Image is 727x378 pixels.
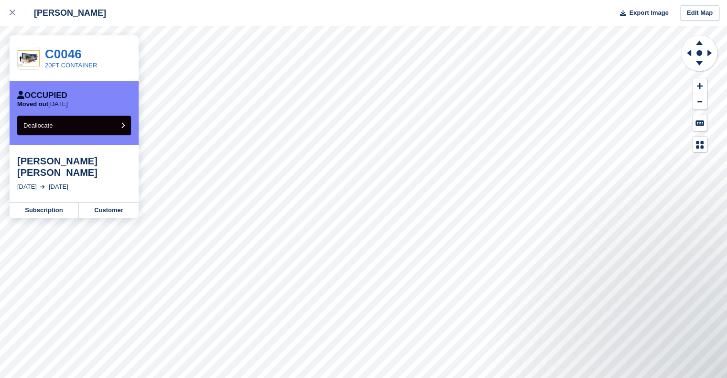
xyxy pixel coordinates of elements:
div: [DATE] [17,182,37,192]
div: [PERSON_NAME] [25,7,106,19]
div: [PERSON_NAME] [PERSON_NAME] [17,155,131,178]
button: Zoom Out [693,94,707,110]
span: Export Image [629,8,668,18]
a: Customer [79,203,139,218]
a: Edit Map [680,5,719,21]
button: Export Image [614,5,669,21]
span: Moved out [17,100,48,108]
img: arrow-right-light-icn-cde0832a797a2874e46488d9cf13f60e5c3a73dbe684e267c42b8395dfbc2abf.svg [40,185,45,189]
button: Zoom In [693,78,707,94]
a: 20FT CONTAINER [45,62,97,69]
div: [DATE] [49,182,68,192]
a: C0046 [45,47,82,61]
a: Subscription [10,203,79,218]
span: Deallocate [23,122,53,129]
p: [DATE] [17,100,68,108]
button: Deallocate [17,116,131,135]
button: Map Legend [693,137,707,152]
img: 20-ft-container.jpg [18,50,40,67]
div: Occupied [17,91,67,100]
button: Keyboard Shortcuts [693,115,707,131]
